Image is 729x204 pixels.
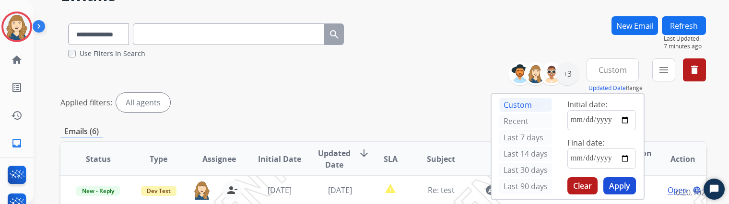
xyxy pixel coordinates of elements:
[556,62,579,85] div: +3
[567,177,598,194] button: Clear
[587,58,639,81] button: Custom
[567,99,607,110] span: Initial date:
[499,163,552,177] div: Last 30 days
[499,147,552,161] div: Last 14 days
[60,97,112,108] p: Applied filters:
[668,184,687,196] span: Open
[11,110,23,121] mat-icon: history
[329,29,340,40] mat-icon: search
[662,16,706,35] button: Refresh
[116,93,170,112] div: All agents
[3,13,30,40] img: avatar
[664,43,706,50] span: 7 minutes ago
[60,125,103,137] p: Emails (6)
[709,184,719,194] svg: Open Chat
[658,64,670,76] mat-icon: menu
[664,35,706,43] span: Last Updated:
[318,147,351,170] span: Updated Date
[499,114,552,128] div: Recent
[258,153,301,165] span: Initial Date
[499,130,552,145] div: Last 7 days
[588,84,626,92] button: Updated Date
[268,185,292,195] span: [DATE]
[328,185,352,195] span: [DATE]
[603,177,636,194] button: Apply
[428,185,455,195] span: Re: test
[11,137,23,149] mat-icon: inbox
[427,153,455,165] span: Subject
[611,16,658,35] button: New Email
[150,153,167,165] span: Type
[485,184,496,196] mat-icon: explore
[704,179,725,200] button: Start Chat
[599,68,627,72] span: Custom
[11,54,23,66] mat-icon: home
[80,49,145,58] label: Use Filters In Search
[193,181,211,199] img: agent-avatar
[676,187,719,198] p: 0.20.1027RC
[499,179,552,193] div: Last 90 days
[689,64,700,76] mat-icon: delete
[226,184,238,196] mat-icon: person_remove
[646,142,706,176] th: Action
[588,84,643,92] span: Range
[567,137,604,148] span: Final date:
[385,183,396,194] mat-icon: report_problem
[499,98,552,112] div: Custom
[384,153,398,165] span: SLA
[11,82,23,93] mat-icon: list_alt
[76,186,120,196] span: New - Reply
[693,186,701,194] mat-icon: language
[358,147,370,159] mat-icon: arrow_downward
[202,153,236,165] span: Assignee
[141,186,176,196] span: Dev Test
[86,153,111,165] span: Status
